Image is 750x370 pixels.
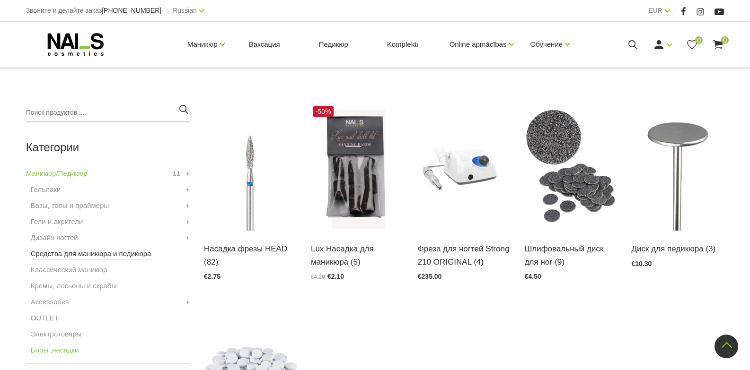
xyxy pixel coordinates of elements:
[632,103,724,231] img: (SDM-15) - Диск для педикюра Ø 15мм (SDM-20) - Диск для педикюра Ø 20мм(SDM-25) - Диск для педикю...
[185,200,190,211] a: +
[632,260,652,267] span: €10.30
[166,5,168,17] span: |
[241,22,288,67] a: Ваксация
[102,7,161,14] a: [PHONE_NUMBER]
[31,248,151,259] a: Средства для маникюра и педикюра
[327,273,344,280] span: €2.10
[31,344,79,356] a: Боры ,насадки
[695,36,703,44] span: 0
[311,274,325,280] span: €4.20
[31,280,117,292] a: Кремы, лосьоны и скрабы
[204,242,297,268] a: Насадка фрезы HEAD (82)
[26,141,190,154] h2: Категории
[185,168,190,179] a: +
[632,242,724,255] a: Диск для педикюра (3)
[31,216,83,227] a: Гели и акригели
[313,106,334,117] span: -50%
[26,168,88,179] a: Маникюр/Педикюр
[31,200,109,211] a: Базы, топы и праймеры
[173,5,197,16] a: Russian
[418,103,511,231] img: Фрезер Strong 210/105L до 40 000 об. безпедали― профессиональный аппарат для аппаратного маникюра...
[185,216,190,227] a: +
[31,264,107,275] a: Классический маникюр
[31,232,78,243] a: Дизайн ногтей
[418,273,442,280] span: €235.00
[185,232,190,243] a: +
[674,5,676,17] span: |
[172,168,180,179] span: 11
[311,22,356,67] a: Педикюр
[31,312,59,324] a: OUTLET
[311,103,404,231] img: Фрезы для ногтей для быстрого и эффективного удаления гелей и гель-лаков, а также для процедур ма...
[418,242,511,268] a: Фреза для ногтей Strong 210 ORIGINAL (4)
[31,184,61,195] a: Гельлаки
[450,26,507,63] a: Online apmācības
[185,184,190,195] a: +
[204,273,221,280] span: €2.75
[187,26,218,63] a: Маникюр
[712,39,724,51] a: 0
[26,103,190,122] input: Поиск продуктов ...
[379,22,426,67] a: Komplekti
[204,103,297,231] img: Фрезы для ногтей для быстрого и эффективного удаления гелей и гель-лаков, а также для процедур ма...
[721,36,729,44] span: 0
[525,103,618,231] img: SDC-15(грубый) - #100 - шлифовальный диск 100грит, Ø 15мм SDC-15(средний) - #180 - шлифовальный д...
[525,273,541,280] span: €4.50
[311,242,404,268] a: Lux Насадка для маникюра (5)
[648,5,662,16] a: EUR
[686,39,698,51] a: 0
[31,328,82,340] a: Электротовары
[525,242,618,268] a: Шлифовальный диск для ног (9)
[185,296,190,308] a: +
[26,5,162,17] div: Звоните и делайте заказ
[530,26,563,63] a: Обучение
[31,296,69,308] a: Accessories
